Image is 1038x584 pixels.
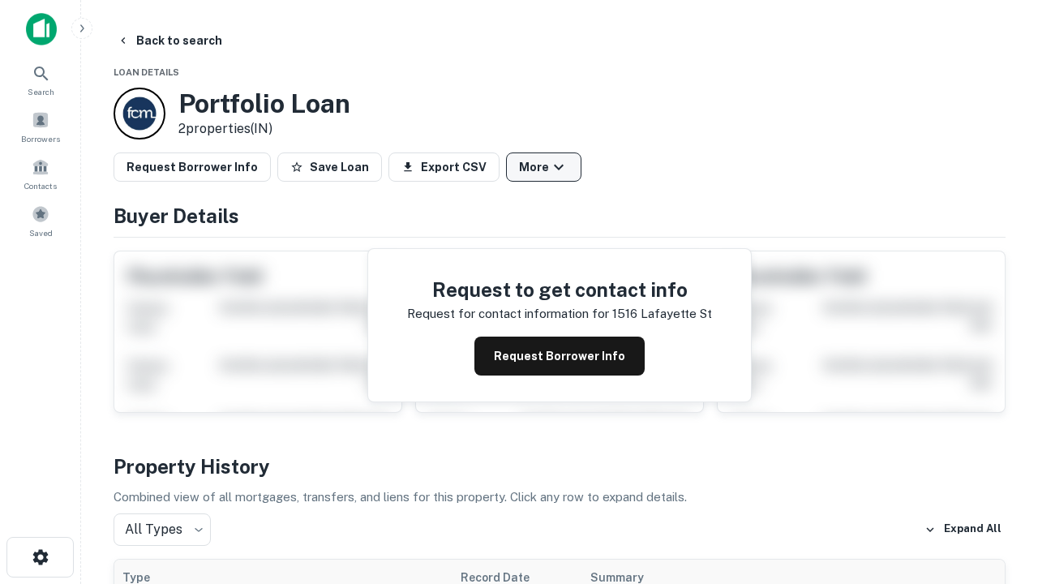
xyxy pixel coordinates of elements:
p: 1516 lafayette st [612,304,712,324]
button: More [506,152,581,182]
h3: Portfolio Loan [178,88,350,119]
span: Loan Details [114,67,179,77]
div: All Types [114,513,211,546]
span: Contacts [24,179,57,192]
button: Expand All [920,517,1006,542]
span: Borrowers [21,132,60,145]
h4: Property History [114,452,1006,481]
a: Saved [5,199,76,243]
h4: Request to get contact info [407,275,712,304]
span: Saved [29,226,53,239]
p: Request for contact information for [407,304,609,324]
button: Request Borrower Info [474,337,645,376]
button: Back to search [110,26,229,55]
a: Contacts [5,152,76,195]
span: Search [28,85,54,98]
p: Combined view of all mortgages, transfers, and liens for this property. Click any row to expand d... [114,487,1006,507]
img: capitalize-icon.png [26,13,57,45]
iframe: Chat Widget [957,402,1038,480]
p: 2 properties (IN) [178,119,350,139]
a: Borrowers [5,105,76,148]
button: Save Loan [277,152,382,182]
button: Export CSV [388,152,500,182]
a: Search [5,58,76,101]
h4: Buyer Details [114,201,1006,230]
button: Request Borrower Info [114,152,271,182]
